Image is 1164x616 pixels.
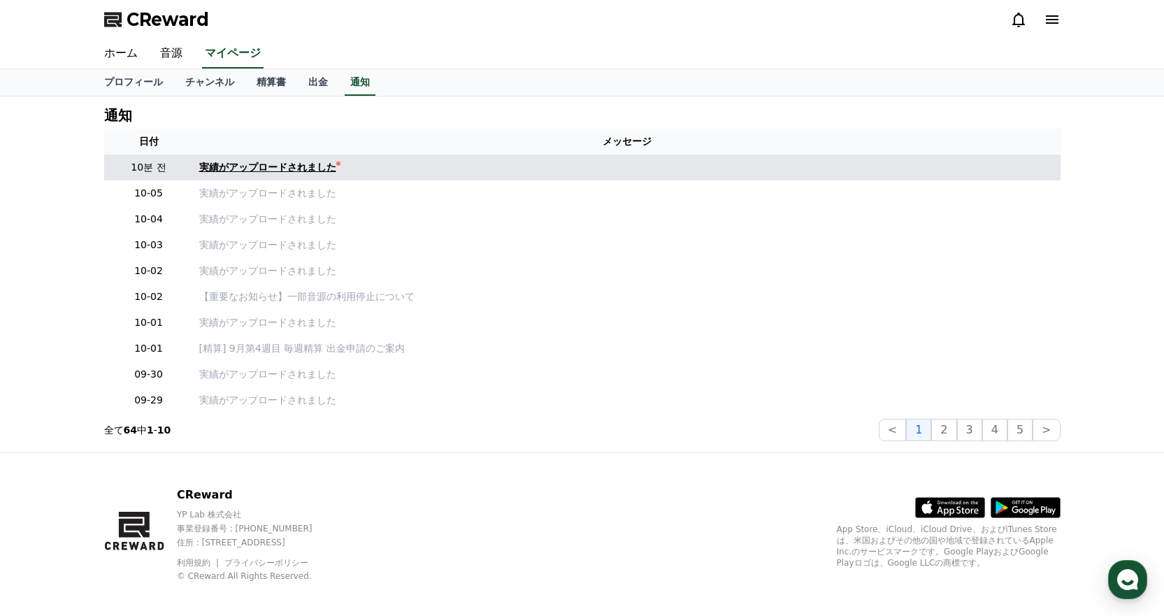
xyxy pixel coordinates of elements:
p: © CReward All Rights Reserved. [177,571,340,582]
a: 精算書 [245,69,297,96]
a: [精算] 9月第4週目 毎週精算 出金申請のご案内 [199,341,1055,356]
a: チャンネル [174,69,245,96]
a: 利用規約 [177,558,221,568]
span: Messages [116,465,157,476]
p: 10-01 [110,341,188,356]
a: 実績がアップロードされました [199,186,1055,201]
p: 10-02 [110,264,188,278]
p: 09-29 [110,393,188,408]
strong: 1 [147,424,154,436]
p: 全て 中 - [104,423,171,437]
p: 事業登録番号 : [PHONE_NUMBER] [177,523,340,534]
th: メッセージ [194,129,1061,155]
p: 10-02 [110,289,188,304]
a: Messages [92,443,180,478]
a: プライバシーポリシー [224,558,308,568]
a: 出金 [297,69,339,96]
strong: 10 [157,424,171,436]
button: 3 [957,419,982,441]
strong: 64 [124,424,137,436]
button: > [1033,419,1060,441]
a: 実績がアップロードされました [199,160,1055,175]
a: マイページ [202,39,264,69]
a: 音源 [149,39,194,69]
div: 実績がアップロードされました [199,160,336,175]
a: 実績がアップロードされました [199,212,1055,227]
span: CReward [127,8,209,31]
button: 2 [931,419,956,441]
a: 【重要なお知らせ】一部音源の利用停止について [199,289,1055,304]
p: YP Lab 株式会社 [177,509,340,520]
h4: 通知 [104,108,132,123]
button: 5 [1007,419,1033,441]
a: CReward [104,8,209,31]
a: 実績がアップロードされました [199,264,1055,278]
p: 10-04 [110,212,188,227]
a: 実績がアップロードされました [199,367,1055,382]
a: 実績がアップロードされました [199,238,1055,252]
a: 通知 [345,69,375,96]
span: Home [36,464,60,475]
p: 住所 : [STREET_ADDRESS] [177,537,340,548]
span: Settings [207,464,241,475]
p: 10-05 [110,186,188,201]
p: App Store、iCloud、iCloud Drive、およびiTunes Storeは、米国およびその他の国や地域で登録されているApple Inc.のサービスマークです。Google P... [837,524,1061,568]
p: CReward [177,487,340,503]
p: 10분 전 [110,160,188,175]
p: 09-30 [110,367,188,382]
p: 10-01 [110,315,188,330]
a: 実績がアップロードされました [199,315,1055,330]
button: 4 [982,419,1007,441]
a: ホーム [93,39,149,69]
button: 1 [906,419,931,441]
a: Settings [180,443,268,478]
p: 10-03 [110,238,188,252]
a: プロフィール [93,69,174,96]
button: < [879,419,906,441]
th: 日付 [104,129,194,155]
a: Home [4,443,92,478]
a: 実績がアップロードされました [199,393,1055,408]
